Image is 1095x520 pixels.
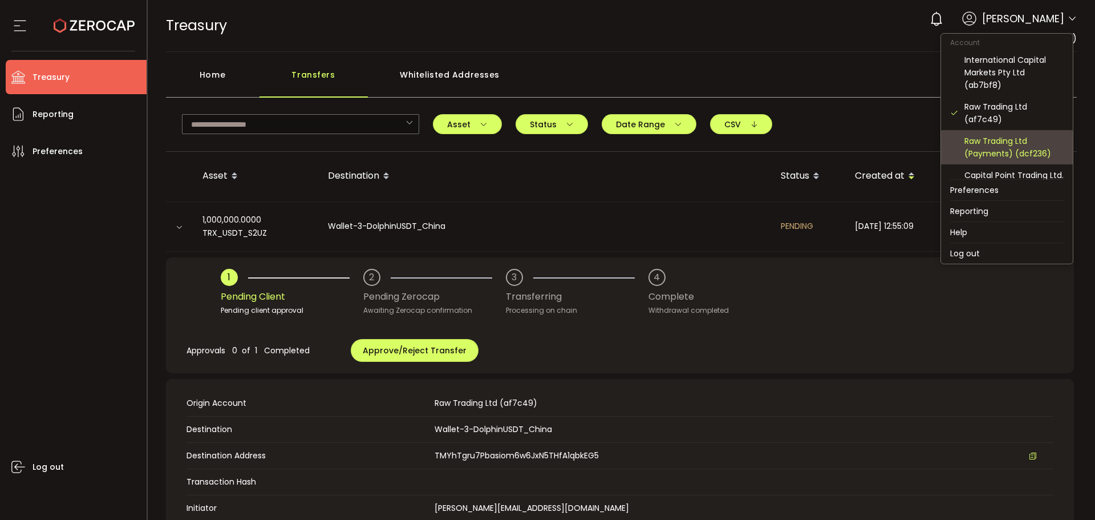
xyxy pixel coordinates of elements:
button: Status [516,114,588,134]
div: Withdrawal completed [648,305,729,316]
div: Transfers [259,63,368,98]
button: Approve/Reject Transfer [351,339,478,362]
div: Status [772,167,846,186]
span: Initiator [186,502,429,514]
div: [DATE] 12:55:09 [846,220,960,233]
button: Date Range [602,114,696,134]
div: Capital Point Trading Ltd. (Payments) (de1af4) [964,169,1064,194]
div: 2 [369,273,374,282]
span: Treasury [166,15,227,35]
div: Pending Zerocap [363,286,506,308]
div: 1,000,000.0000 TRX_USDT_S2UZ [193,213,319,240]
span: Destination Address [186,450,429,462]
div: Created at [846,167,960,186]
span: Asset [447,120,488,128]
span: Origin Account [186,397,429,409]
li: Help [941,222,1073,243]
span: Date Range [616,120,682,128]
div: Raw Trading Ltd (af7c49) [964,100,1064,126]
div: International Capital Markets Pty Ltd (ab7bf8) [964,54,1064,91]
span: Log out [33,459,64,475]
div: 1 [228,273,230,282]
span: Account [941,38,989,47]
span: Preferences [33,143,83,160]
div: Asset [193,167,319,186]
div: Transferring [506,286,648,308]
div: 3 [512,273,517,282]
span: Raw Trading Ltd (af7c49) [435,397,537,409]
li: Reporting [941,201,1073,221]
div: Raw Trading Ltd (Payments) (dcf236) [964,135,1064,160]
button: Asset [433,114,502,134]
span: PENDING [781,220,813,232]
span: Status [530,120,574,128]
span: [PERSON_NAME] [982,11,1064,26]
iframe: Chat Widget [1038,465,1095,520]
div: Whitelisted Addresses [368,63,532,98]
div: Processing on chain [506,305,648,316]
div: Complete [648,286,729,308]
div: Wallet-3-DolphinUSDT_China [319,220,772,233]
div: Pending client approval [221,305,363,316]
span: Transaction Hash [186,476,429,488]
span: Reporting [33,106,74,123]
div: Home [166,63,259,98]
span: Destination [186,424,429,436]
li: Log out [941,243,1073,264]
button: CSV [710,114,772,134]
span: Approvals 0 of 1 Completed [186,345,310,356]
span: Approve/Reject Transfer [363,345,467,356]
span: CSV [724,120,758,128]
span: [PERSON_NAME][EMAIL_ADDRESS][DOMAIN_NAME] [435,502,629,514]
span: Treasury [33,69,70,86]
span: TMYhTgru7Pbasiom6w6JxN5THfA1qbkEG5 [435,450,599,462]
li: Preferences [941,180,1073,200]
div: Pending Client [221,286,363,308]
div: 4 [654,273,660,282]
div: Destination [319,167,772,186]
span: Raw Trading Ltd (af7c49) [963,32,1077,45]
span: Wallet-3-DolphinUSDT_China [435,424,552,435]
div: Awaiting Zerocap confirmation [363,305,506,316]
